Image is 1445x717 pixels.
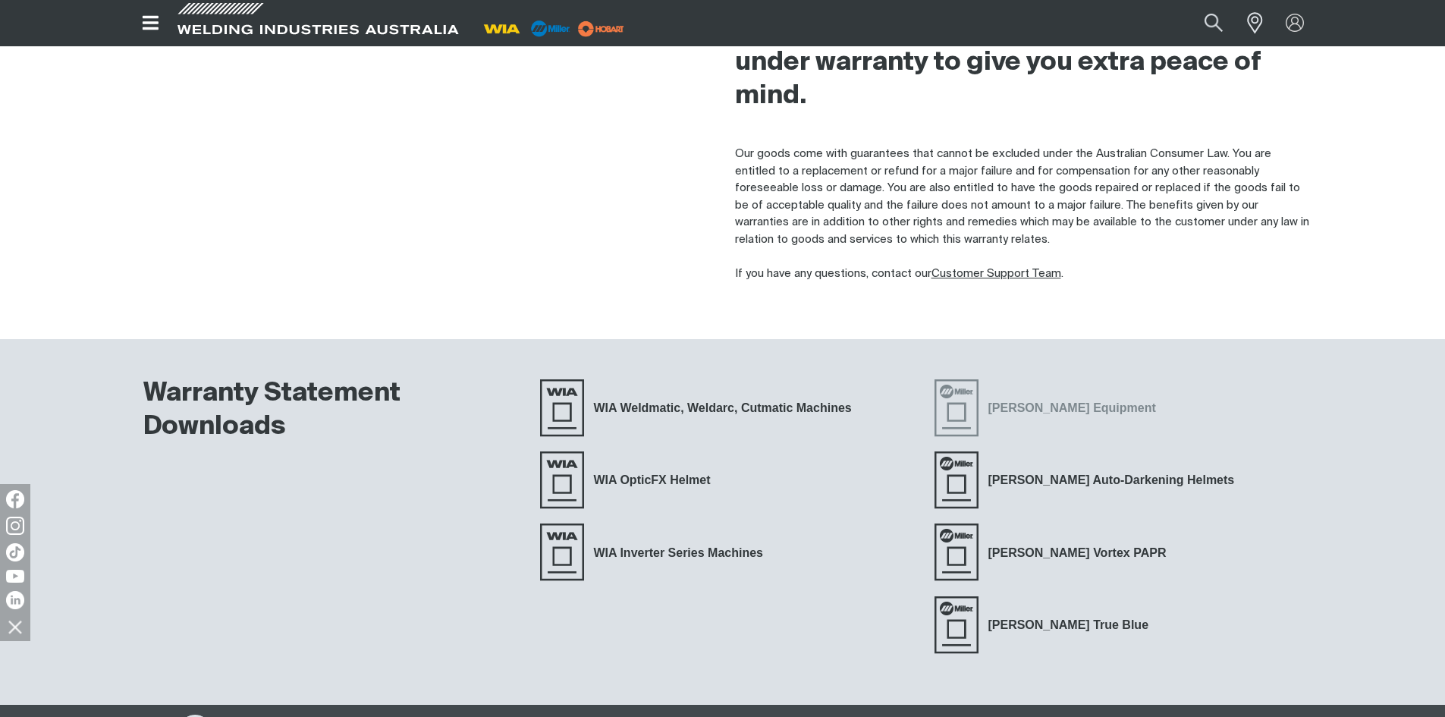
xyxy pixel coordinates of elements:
span: [PERSON_NAME] Equipment [979,398,1166,418]
span: WIA OpticFX Helmet [584,470,721,490]
img: YouTube [6,570,24,583]
a: miller [573,23,629,34]
button: Search products [1188,6,1239,40]
p: Our goods come with guarantees that cannot be excluded under the Australian Consumer Law. You are... [735,146,1310,282]
a: Miller Vortex PAPR [931,522,1176,583]
span: [PERSON_NAME] True Blue [979,615,1158,635]
a: WIA Weldmatic, Weldarc, Cutmatic Machines [537,377,861,438]
a: Miller True Blue [931,594,1158,655]
a: WIA Inverter Series Machines [537,522,772,583]
img: Facebook [6,490,24,508]
a: Miller Equipment [931,377,1165,438]
img: Instagram [6,517,24,535]
a: Customer Support Team [931,268,1061,279]
span: WIA Weldmatic, Weldarc, Cutmatic Machines [584,398,862,418]
span: [PERSON_NAME] Vortex PAPR [979,542,1176,562]
img: miller [573,17,629,40]
span: WIA Inverter Series Machines [584,542,773,562]
input: Product name or item number... [1168,6,1239,40]
h2: Warranty Statement Downloads [143,377,514,444]
span: [PERSON_NAME] Auto-Darkening Helmets [979,470,1244,490]
a: Miller Auto-Darkening Helmets [931,450,1244,511]
img: TikTok [6,543,24,561]
a: WIA OpticFX Helmet [537,450,720,511]
img: hide socials [2,614,28,640]
img: LinkedIn [6,591,24,609]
